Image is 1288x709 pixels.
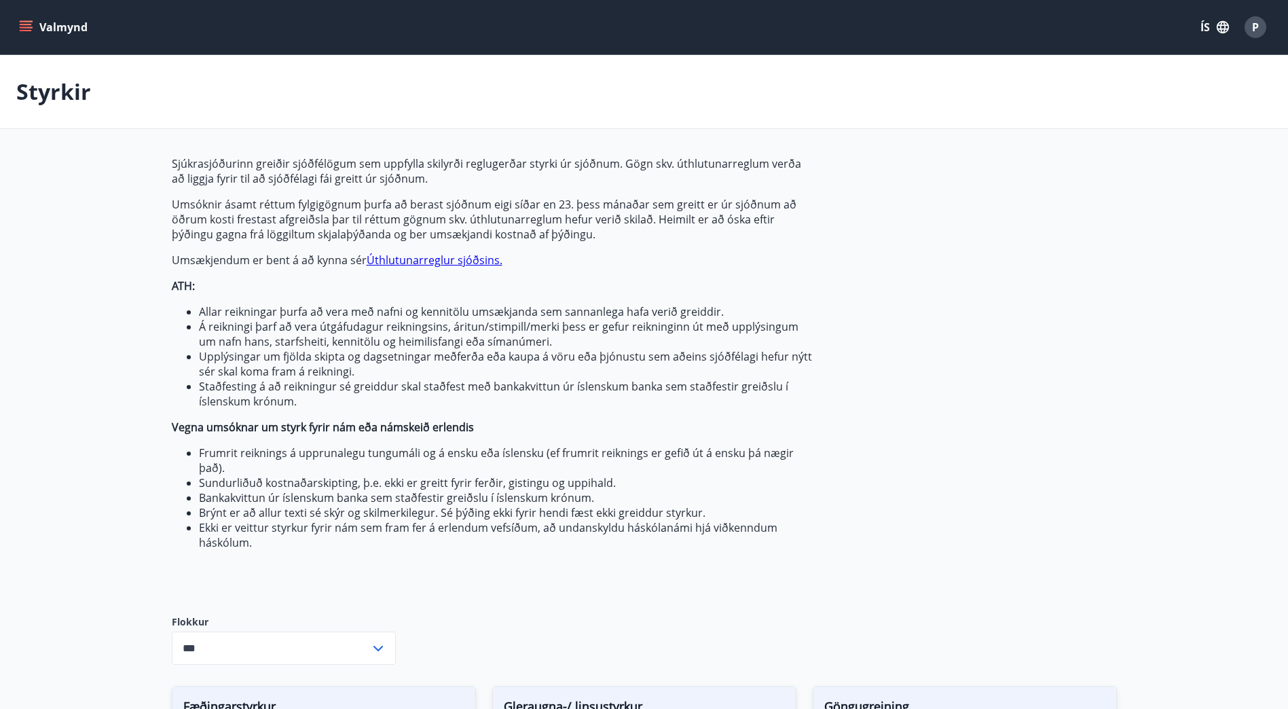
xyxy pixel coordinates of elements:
[1239,11,1272,43] button: P
[16,77,91,107] p: Styrkir
[16,15,93,39] button: menu
[172,615,396,629] label: Flokkur
[172,278,195,293] strong: ATH:
[199,304,813,319] li: Allar reikningar þurfa að vera með nafni og kennitölu umsækjanda sem sannanlega hafa verið greiddir.
[199,379,813,409] li: Staðfesting á að reikningur sé greiddur skal staðfest með bankakvittun úr íslenskum banka sem sta...
[172,420,474,435] strong: Vegna umsóknar um styrk fyrir nám eða námskeið erlendis
[199,475,813,490] li: Sundurliðuð kostnaðarskipting, þ.e. ekki er greitt fyrir ferðir, gistingu og uppihald.
[1193,15,1236,39] button: ÍS
[199,520,813,550] li: Ekki er veittur styrkur fyrir nám sem fram fer á erlendum vefsíðum, að undanskyldu háskólanámi hj...
[199,349,813,379] li: Upplýsingar um fjölda skipta og dagsetningar meðferða eða kaupa á vöru eða þjónustu sem aðeins sj...
[199,319,813,349] li: Á reikningi þarf að vera útgáfudagur reikningsins, áritun/stimpill/merki þess er gefur reikningin...
[199,490,813,505] li: Bankakvittun úr íslenskum banka sem staðfestir greiðslu í íslenskum krónum.
[199,505,813,520] li: Brýnt er að allur texti sé skýr og skilmerkilegur. Sé þýðing ekki fyrir hendi fæst ekki greiddur ...
[172,253,813,268] p: Umsækjendum er bent á að kynna sér
[172,197,813,242] p: Umsóknir ásamt réttum fylgigögnum þurfa að berast sjóðnum eigi síðar en 23. þess mánaðar sem grei...
[199,446,813,475] li: Frumrit reiknings á upprunalegu tungumáli og á ensku eða íslensku (ef frumrit reiknings er gefið ...
[172,156,813,186] p: Sjúkrasjóðurinn greiðir sjóðfélögum sem uppfylla skilyrði reglugerðar styrki úr sjóðnum. Gögn skv...
[367,253,502,268] a: Úthlutunarreglur sjóðsins.
[1252,20,1259,35] span: P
